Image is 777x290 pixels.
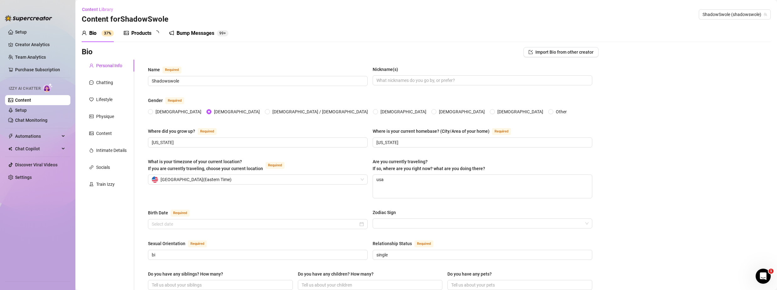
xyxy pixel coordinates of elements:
[154,30,160,36] span: loading
[436,108,487,115] span: [DEMOGRAPHIC_DATA]
[124,30,129,35] span: picture
[373,240,440,247] label: Relationship Status
[373,159,485,171] span: Are you currently traveling? If so, where are you right now? what are you doing there?
[15,55,46,60] a: Team Analytics
[15,175,32,180] a: Settings
[89,80,94,85] span: message
[15,131,60,141] span: Automations
[376,251,587,258] input: Relationship Status
[492,128,511,135] span: Required
[211,108,262,115] span: [DEMOGRAPHIC_DATA]
[148,240,214,247] label: Sexual Orientation
[756,269,771,284] iframe: Intercom live chat
[89,97,94,102] span: heart
[148,66,188,73] label: Name
[298,271,374,277] div: Do you have any children? How many?
[131,30,151,37] div: Products
[763,13,767,16] span: team
[373,240,412,247] div: Relationship Status
[165,97,184,104] span: Required
[376,139,587,146] input: Where is your current homebase? (City/Area of your home)
[188,240,207,247] span: Required
[89,148,94,153] span: fire
[447,271,492,277] div: Do you have any pets?
[15,162,57,167] a: Discover Viral Videos
[148,209,168,216] div: Birth Date
[270,108,370,115] span: [DEMOGRAPHIC_DATA] / [DEMOGRAPHIC_DATA]
[148,97,191,104] label: Gender
[96,79,113,86] div: Chatting
[152,139,363,146] input: Where did you grow up?
[152,78,363,84] input: Name
[528,50,533,54] span: import
[82,47,93,57] h3: Bio
[535,50,594,55] span: Import Bio from other creator
[96,130,112,137] div: Content
[89,63,94,68] span: user
[447,271,496,277] label: Do you have any pets?
[148,127,223,135] label: Where did you grow up?
[152,282,288,288] input: Do you have any siblings? How many?
[148,271,223,277] div: Do you have any siblings? How many?
[8,134,13,139] span: thunderbolt
[162,67,181,73] span: Required
[89,131,94,136] span: picture
[153,108,204,115] span: [DEMOGRAPHIC_DATA]
[373,175,592,198] textarea: usa
[376,77,587,84] input: Nickname(s)
[96,147,127,154] div: Intimate Details
[15,65,65,75] a: Purchase Subscription
[148,271,227,277] label: Do you have any siblings? How many?
[265,162,284,169] span: Required
[177,30,214,37] div: Bump Messages
[169,30,174,35] span: notification
[148,240,185,247] div: Sexual Orientation
[148,209,196,217] label: Birth Date
[373,66,402,73] label: Nickname(s)
[89,182,94,186] span: experiment
[82,4,118,14] button: Content Library
[451,282,587,288] input: Do you have any pets?
[148,159,263,171] span: What is your timezone of your current location? If you are currently traveling, choose your curre...
[148,97,163,104] div: Gender
[8,147,12,151] img: Chat Copilot
[703,10,767,19] span: ShadowSwole (shadowswole)
[96,164,110,171] div: Socials
[82,7,113,12] span: Content Library
[96,96,112,103] div: Lifestyle
[373,209,396,216] div: Zodiac Sign
[15,98,31,103] a: Content
[523,47,599,57] button: Import Bio from other creator
[373,127,518,135] label: Where is your current homebase? (City/Area of your home)
[82,30,87,35] span: user
[15,118,47,123] a: Chat Monitoring
[553,108,569,115] span: Other
[5,15,52,21] img: logo-BBDzfeDw.svg
[89,114,94,119] span: idcard
[298,271,378,277] label: Do you have any children? How many?
[414,240,433,247] span: Required
[769,269,774,274] span: 1
[43,83,53,92] img: AI Chatter
[152,221,358,228] input: Birth Date
[89,165,94,169] span: link
[373,128,490,135] div: Where is your current homebase? (City/Area of your home)
[217,30,228,36] sup: 105
[15,108,27,113] a: Setup
[373,209,400,216] label: Zodiac Sign
[15,144,60,154] span: Chat Copilot
[96,113,114,120] div: Physique
[198,128,216,135] span: Required
[373,66,398,73] div: Nickname(s)
[96,62,122,69] div: Personal Info
[148,128,195,135] div: Where did you grow up?
[15,30,27,35] a: Setup
[161,175,232,184] span: [GEOGRAPHIC_DATA] ( Eastern Time )
[171,210,189,217] span: Required
[96,181,115,188] div: Train Izzy
[89,30,96,37] div: Bio
[101,30,114,36] sup: 37%
[378,108,429,115] span: [DEMOGRAPHIC_DATA]
[148,66,160,73] div: Name
[495,108,546,115] span: [DEMOGRAPHIC_DATA]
